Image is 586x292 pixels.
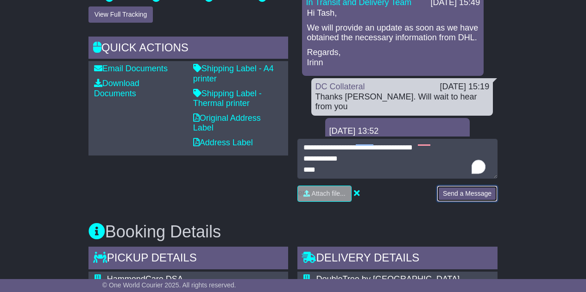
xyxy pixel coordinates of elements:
div: [DATE] 15:19 [440,82,489,92]
button: Send a Message [437,186,498,202]
div: Thanks [PERSON_NAME]. Will wait to hear from you [315,92,489,112]
a: Original Address Label [193,113,261,133]
a: Shipping Label - A4 printer [193,64,274,83]
a: Shipping Label - Thermal printer [193,89,262,108]
h3: Booking Details [88,223,498,241]
div: Pickup Details [88,247,289,272]
span: © One World Courier 2025. All rights reserved. [102,281,236,289]
a: DC Collateral [315,82,365,91]
button: View Full Tracking [88,6,153,23]
p: Hi Tash, [307,8,479,19]
div: [DATE] 13:52 [329,126,466,137]
div: Delivery Details [297,247,498,272]
span: HammondCare DSA [107,274,183,284]
textarea: To enrich screen reader interactions, please activate Accessibility in Grammarly extension settings [297,139,498,179]
a: Email Documents [94,64,168,73]
p: We will provide an update as soon as we have obtained the necessary information from DHL. [307,23,479,43]
p: Regards, Irinn [307,48,479,68]
a: Address Label [193,138,253,147]
a: Download Documents [94,79,139,98]
div: Quick Actions [88,37,289,62]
